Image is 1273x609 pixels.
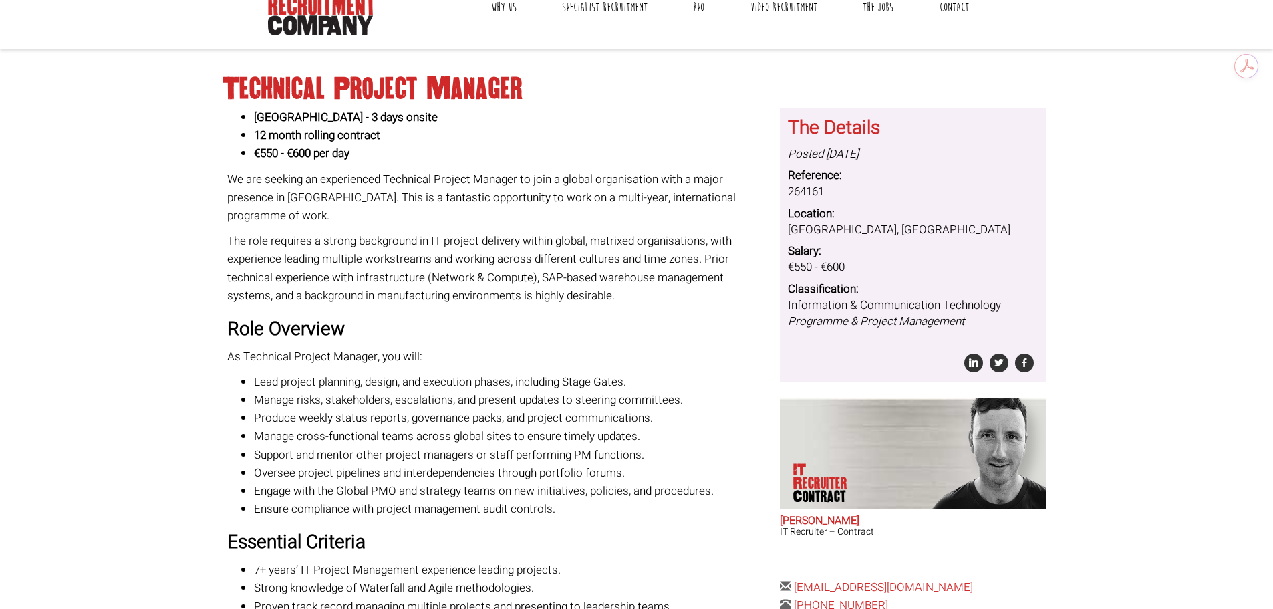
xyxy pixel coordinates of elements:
[254,109,438,126] strong: [GEOGRAPHIC_DATA] - 3 days onsite
[227,170,770,225] p: We are seeking an experienced Technical Project Manager to join a global organisation with a majo...
[788,222,1038,238] dd: [GEOGRAPHIC_DATA], [GEOGRAPHIC_DATA]
[780,515,1046,527] h2: [PERSON_NAME]
[254,482,770,500] li: Engage with the Global PMO and strategy teams on new initiatives, policies, and procedures.
[788,118,1038,139] h3: The Details
[788,281,1038,297] dt: Classification:
[788,184,1038,200] dd: 264161
[254,127,380,144] strong: 12 month rolling contract
[254,391,770,409] li: Manage risks, stakeholders, escalations, and present updates to steering committees.
[254,145,349,162] strong: €550 - €600 per day
[788,146,859,162] i: Posted [DATE]
[254,373,770,391] li: Lead project planning, design, and execution phases, including Stage Gates.
[788,297,1038,330] dd: Information & Communication Technology
[794,579,973,596] a: [EMAIL_ADDRESS][DOMAIN_NAME]
[254,579,770,597] li: Strong knowledge of Waterfall and Agile methodologies.
[254,464,770,482] li: Oversee project pipelines and interdependencies through portfolio forums.
[223,77,1051,101] h1: Technical Project Manager
[788,206,1038,222] dt: Location:
[227,533,770,554] h3: Essential Criteria
[254,561,770,579] li: 7+ years’ IT Project Management experience leading projects.
[788,313,964,330] i: Programme & Project Management
[227,320,770,340] h3: Role Overview
[780,527,1046,537] h3: IT Recruiter – Contract
[793,490,862,503] span: Contract
[788,259,1038,275] dd: €550 - €600
[917,398,1046,509] img: Ross Irwin does IT Recruiter Contract
[793,463,862,503] p: IT Recruiter
[788,243,1038,259] dt: Salary:
[227,348,770,366] p: As Technical Project Manager, you will:
[254,409,770,427] li: Produce weekly status reports, governance packs, and project communications.
[227,232,770,305] p: The role requires a strong background in IT project delivery within global, matrixed organisation...
[254,500,770,518] li: Ensure compliance with project management audit controls.
[254,427,770,445] li: Manage cross-functional teams across global sites to ensure timely updates.
[788,168,1038,184] dt: Reference:
[254,446,770,464] li: Support and mentor other project managers or staff performing PM functions.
